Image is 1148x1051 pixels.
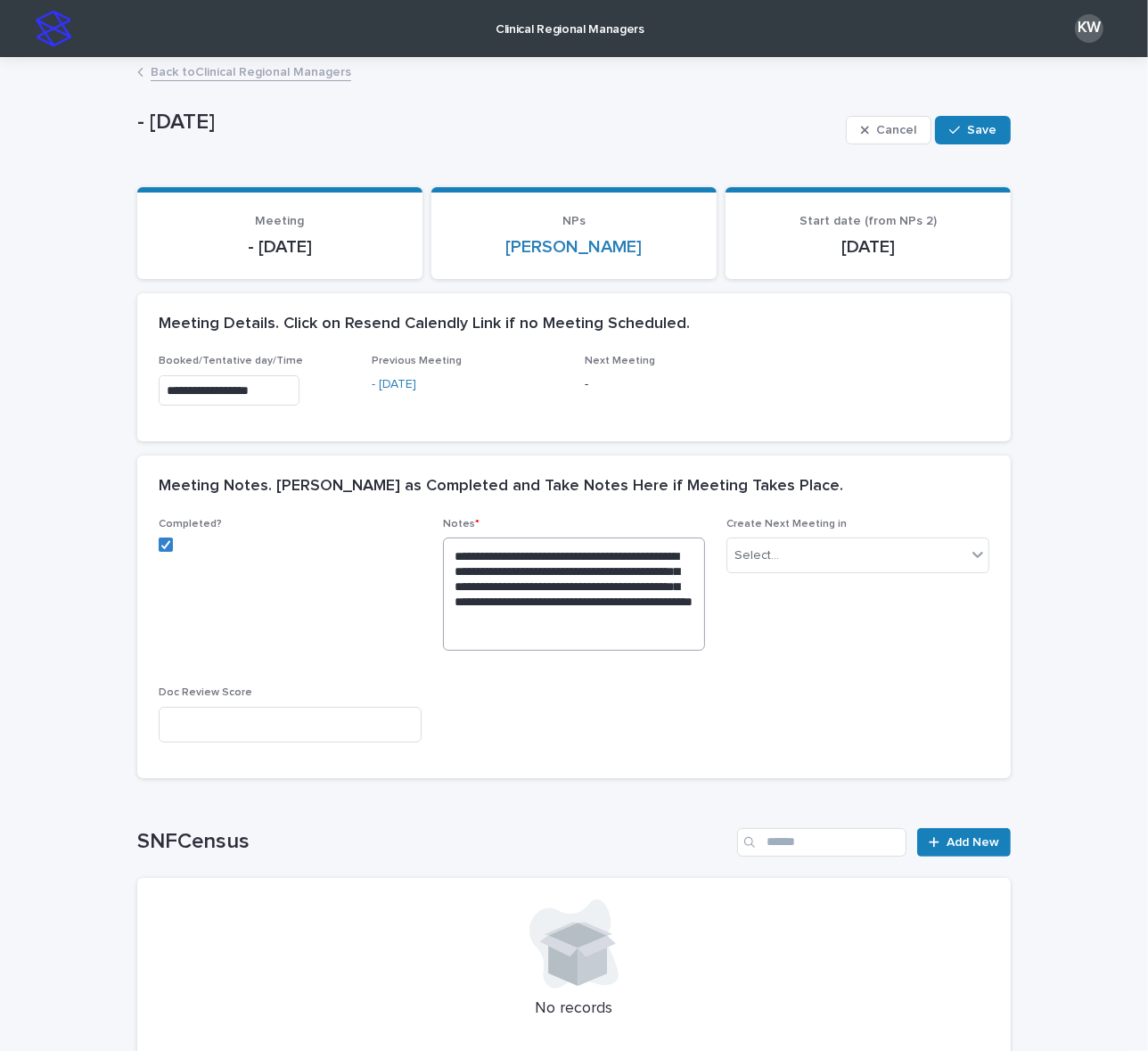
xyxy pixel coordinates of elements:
img: stacker-logo-s-only.png [36,11,71,46]
span: NPs [562,215,586,227]
a: - [DATE] [372,375,416,394]
p: No records [159,999,989,1019]
span: Booked/Tentative day/Time [159,356,303,366]
p: - [585,375,776,394]
span: Create Next Meeting in [726,519,847,530]
h2: Meeting Details. Click on Resend Calendly Link if no Meeting Scheduled. [159,315,690,334]
span: Cancel [876,124,916,136]
div: KW [1075,14,1103,43]
span: Add New [947,836,999,849]
p: - [DATE] [137,110,839,135]
a: [PERSON_NAME] [505,236,642,258]
span: Previous Meeting [372,356,462,366]
span: Save [967,124,996,136]
span: Completed? [159,519,222,530]
span: Notes [443,519,480,530]
p: [DATE] [747,236,989,258]
button: Save [935,116,1011,144]
h2: Meeting Notes. [PERSON_NAME] as Completed and Take Notes Here if Meeting Takes Place. [159,477,843,497]
p: - [DATE] [159,236,401,258]
span: Doc Review Score [159,687,252,698]
div: Select... [734,546,779,565]
span: Start date (from NPs 2) [799,215,937,227]
a: Add New [917,828,1011,857]
button: Cancel [846,116,931,144]
a: Back toClinical Regional Managers [151,61,351,81]
span: Meeting [255,215,304,227]
h1: SNFCensus [137,829,730,855]
input: Search [737,828,906,857]
span: Next Meeting [585,356,655,366]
